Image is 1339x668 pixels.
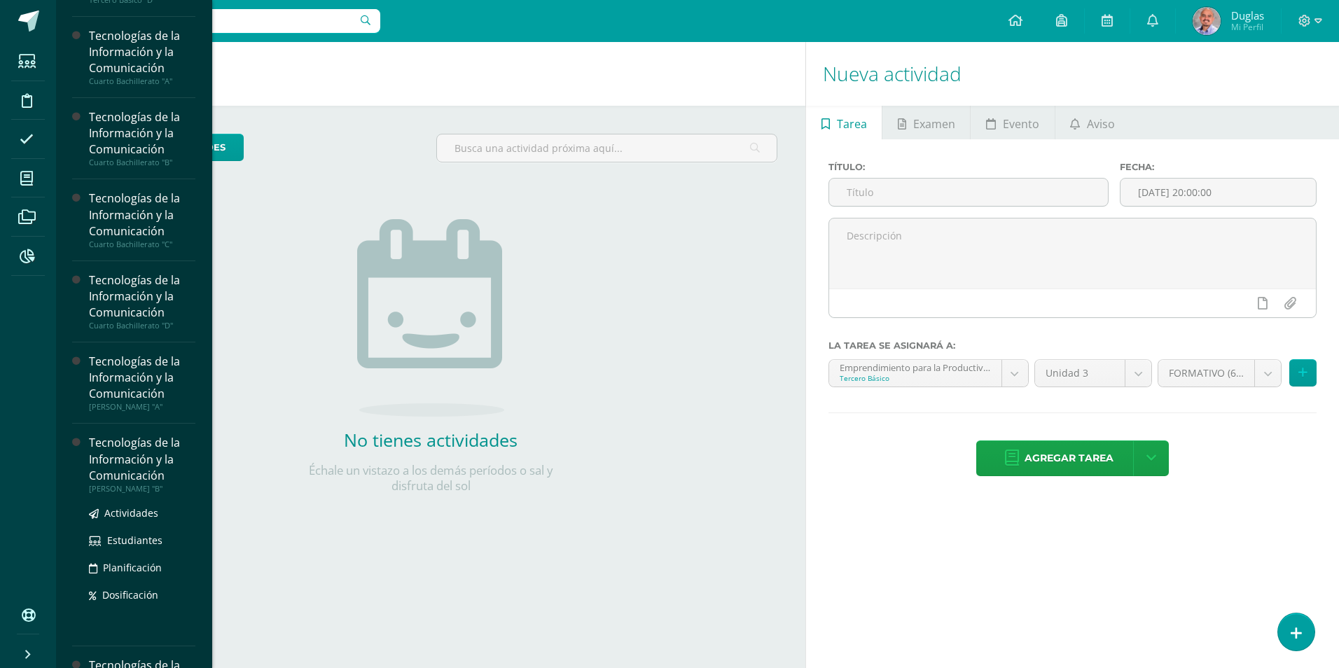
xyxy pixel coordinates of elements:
[829,360,1028,387] a: Emprendimiento para la Productividad y Robótica 'A'Tercero Básico
[89,559,195,576] a: Planificación
[89,435,195,483] div: Tecnologías de la Información y la Comunicación
[1003,107,1039,141] span: Evento
[102,588,158,601] span: Dosificación
[291,428,571,452] h2: No tienes actividades
[971,106,1054,139] a: Evento
[103,561,162,574] span: Planificación
[89,435,195,493] a: Tecnologías de la Información y la Comunicación[PERSON_NAME] "B"
[1121,179,1316,206] input: Fecha de entrega
[1025,441,1113,475] span: Agregar tarea
[89,321,195,330] div: Cuarto Bachillerato "D"
[1035,360,1151,387] a: Unidad 3
[89,109,195,167] a: Tecnologías de la Información y la ComunicaciónCuarto Bachillerato "B"
[89,587,195,603] a: Dosificación
[1055,106,1130,139] a: Aviso
[89,354,195,412] a: Tecnologías de la Información y la Comunicación[PERSON_NAME] "A"
[840,360,991,373] div: Emprendimiento para la Productividad y Robótica 'A'
[89,505,195,521] a: Actividades
[89,239,195,249] div: Cuarto Bachillerato "C"
[89,28,195,76] div: Tecnologías de la Información y la Comunicación
[882,106,970,139] a: Examen
[107,534,162,547] span: Estudiantes
[104,506,158,520] span: Actividades
[89,190,195,249] a: Tecnologías de la Información y la ComunicaciónCuarto Bachillerato "C"
[1158,360,1281,387] a: FORMATIVO (60.0%)
[1231,21,1264,33] span: Mi Perfil
[65,9,380,33] input: Busca un usuario...
[823,42,1322,106] h1: Nueva actividad
[913,107,955,141] span: Examen
[89,109,195,158] div: Tecnologías de la Información y la Comunicación
[828,162,1109,172] label: Título:
[1169,360,1244,387] span: FORMATIVO (60.0%)
[89,402,195,412] div: [PERSON_NAME] "A"
[89,354,195,402] div: Tecnologías de la Información y la Comunicación
[828,340,1317,351] label: La tarea se asignará a:
[89,484,195,494] div: [PERSON_NAME] "B"
[357,219,504,417] img: no_activities.png
[837,107,867,141] span: Tarea
[1087,107,1115,141] span: Aviso
[89,158,195,167] div: Cuarto Bachillerato "B"
[806,106,882,139] a: Tarea
[1046,360,1114,387] span: Unidad 3
[73,42,789,106] h1: Actividades
[840,373,991,383] div: Tercero Básico
[1120,162,1317,172] label: Fecha:
[89,76,195,86] div: Cuarto Bachillerato "A"
[1231,8,1264,22] span: Duglas
[89,272,195,330] a: Tecnologías de la Información y la ComunicaciónCuarto Bachillerato "D"
[89,28,195,86] a: Tecnologías de la Información y la ComunicaciónCuarto Bachillerato "A"
[1193,7,1221,35] img: 303f0dfdc36eeea024f29b2ae9d0f183.png
[89,190,195,239] div: Tecnologías de la Información y la Comunicación
[829,179,1108,206] input: Título
[437,134,777,162] input: Busca una actividad próxima aquí...
[291,463,571,494] p: Échale un vistazo a los demás períodos o sal y disfruta del sol
[89,532,195,548] a: Estudiantes
[89,272,195,321] div: Tecnologías de la Información y la Comunicación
